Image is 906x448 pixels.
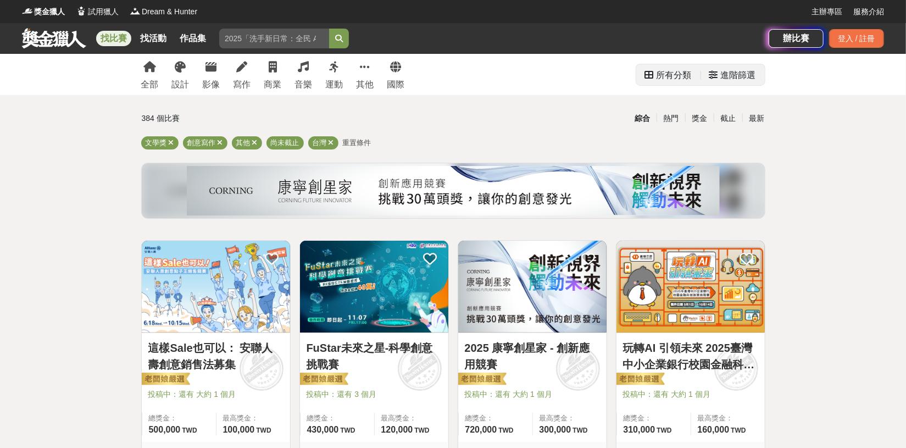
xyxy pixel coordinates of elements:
[307,413,368,424] span: 總獎金：
[624,425,655,434] span: 310,000
[142,6,197,18] span: Dream & Hunter
[698,425,730,434] span: 160,000
[698,413,758,424] span: 最高獎金：
[657,64,692,86] div: 所有分類
[340,427,355,434] span: TWD
[458,241,607,333] img: Cover Image
[853,6,884,18] a: 服務介紹
[187,166,720,215] img: 450e0687-a965-40c0-abf0-84084e733638.png
[721,64,756,86] div: 進階篩選
[456,372,507,388] img: 老闆娘嚴選
[811,6,842,18] a: 主辦專區
[381,413,442,424] span: 最高獎金：
[34,6,65,18] span: 獎金獵人
[22,5,33,16] img: Logo
[142,241,290,333] img: Cover Image
[769,29,824,48] a: 辦比賽
[148,389,284,400] span: 投稿中：還有 大約 1 個月
[387,54,405,95] a: 國際
[203,78,220,91] div: 影像
[343,139,371,147] span: 重置條件
[357,78,374,91] div: 其他
[149,413,209,424] span: 總獎金：
[657,109,685,128] div: 熱門
[76,5,87,16] img: Logo
[136,31,171,46] a: 找活動
[313,139,327,147] span: 台灣
[295,78,313,91] div: 音樂
[182,427,197,434] span: TWD
[76,6,119,18] a: Logo試用獵人
[628,109,657,128] div: 綜合
[175,31,210,46] a: 作品集
[203,54,220,95] a: 影像
[540,425,571,434] span: 300,000
[264,78,282,91] div: 商業
[295,54,313,95] a: 音樂
[465,425,497,434] span: 720,000
[96,31,131,46] a: 找比賽
[614,372,665,388] img: 老闆娘嚴選
[326,54,343,95] a: 運動
[465,340,600,373] a: 2025 康寧創星家 - 創新應用競賽
[172,54,190,95] a: 設計
[300,241,448,333] a: Cover Image
[326,78,343,91] div: 運動
[187,139,216,147] span: 創意寫作
[264,54,282,95] a: 商業
[142,109,349,128] div: 384 個比賽
[742,109,771,128] div: 最新
[572,427,587,434] span: TWD
[298,372,348,388] img: 老闆娘嚴選
[130,5,141,16] img: Logo
[223,425,255,434] span: 100,000
[307,389,442,400] span: 投稿中：還有 3 個月
[141,54,159,95] a: 全部
[271,139,299,147] span: 尚未截止
[657,427,671,434] span: TWD
[624,413,684,424] span: 總獎金：
[616,241,765,333] a: Cover Image
[307,425,339,434] span: 430,000
[219,29,329,48] input: 2025「洗手新日常：全民 ALL IN」洗手歌全台徵選
[458,241,607,333] a: Cover Image
[623,389,758,400] span: 投稿中：還有 大約 1 個月
[148,340,284,373] a: 這樣Sale也可以： 安聯人壽創意銷售法募集
[714,109,742,128] div: 截止
[141,78,159,91] div: 全部
[234,78,251,91] div: 寫作
[142,241,290,333] a: Cover Image
[149,425,181,434] span: 500,000
[465,389,600,400] span: 投稿中：還有 大約 1 個月
[234,54,251,95] a: 寫作
[465,413,526,424] span: 總獎金：
[498,427,513,434] span: TWD
[381,425,413,434] span: 120,000
[223,413,284,424] span: 最高獎金：
[731,427,746,434] span: TWD
[387,78,405,91] div: 國際
[22,6,65,18] a: Logo獎金獵人
[88,6,119,18] span: 試用獵人
[172,78,190,91] div: 設計
[307,340,442,373] a: FuStar未來之星-科學創意挑戰賽
[357,54,374,95] a: 其他
[623,340,758,373] a: 玩轉AI 引領未來 2025臺灣中小企業銀行校園金融科技創意挑戰賽
[685,109,714,128] div: 獎金
[256,427,271,434] span: TWD
[236,139,251,147] span: 其他
[616,241,765,333] img: Cover Image
[300,241,448,333] img: Cover Image
[130,6,197,18] a: LogoDream & Hunter
[414,427,429,434] span: TWD
[146,139,167,147] span: 文學獎
[140,372,190,388] img: 老闆娘嚴選
[829,29,884,48] div: 登入 / 註冊
[540,413,600,424] span: 最高獎金：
